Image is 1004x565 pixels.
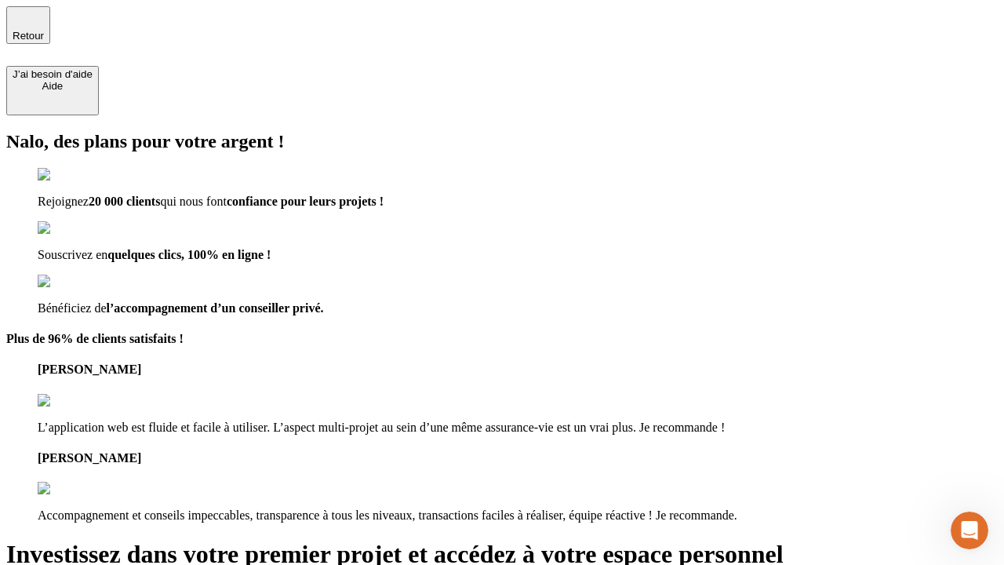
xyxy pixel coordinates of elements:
img: checkmark [38,275,105,289]
span: l’accompagnement d’un conseiller privé. [107,301,324,315]
img: checkmark [38,168,105,182]
button: Retour [6,6,50,44]
h4: Plus de 96% de clients satisfaits ! [6,332,998,346]
span: confiance pour leurs projets ! [227,195,384,208]
h4: [PERSON_NAME] [38,363,998,377]
img: reviews stars [38,394,115,408]
span: 20 000 clients [89,195,161,208]
img: reviews stars [38,482,115,496]
span: Souscrivez en [38,248,107,261]
h4: [PERSON_NAME] [38,451,998,465]
button: J’ai besoin d'aideAide [6,66,99,115]
span: qui nous font [160,195,226,208]
span: Bénéficiez de [38,301,107,315]
iframe: Intercom live chat [951,512,988,549]
p: L’application web est fluide et facile à utiliser. L’aspect multi-projet au sein d’une même assur... [38,421,998,435]
div: Aide [13,80,93,92]
p: Accompagnement et conseils impeccables, transparence à tous les niveaux, transactions faciles à r... [38,508,998,523]
span: quelques clics, 100% en ligne ! [107,248,271,261]
span: Rejoignez [38,195,89,208]
h2: Nalo, des plans pour votre argent ! [6,131,998,152]
img: checkmark [38,221,105,235]
span: Retour [13,30,44,42]
div: J’ai besoin d'aide [13,68,93,80]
